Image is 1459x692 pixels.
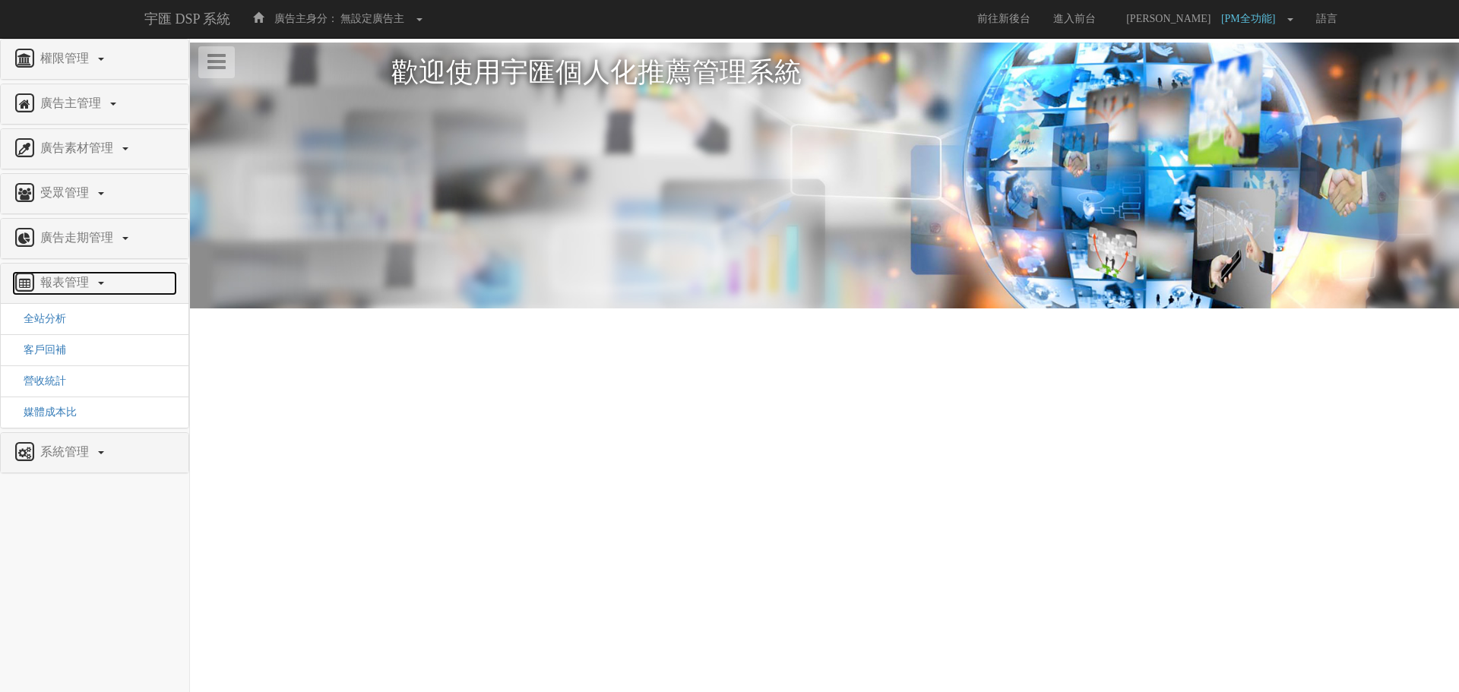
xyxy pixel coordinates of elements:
[36,276,97,289] span: 報表管理
[12,313,66,324] a: 全站分析
[12,344,66,355] a: 客戶回補
[1221,13,1283,24] span: [PM全功能]
[340,13,404,24] span: 無設定廣告主
[12,182,177,206] a: 受眾管理
[12,375,66,387] a: 營收統計
[36,186,97,199] span: 受眾管理
[274,13,338,24] span: 廣告主身分：
[12,92,177,116] a: 廣告主管理
[12,137,177,161] a: 廣告素材管理
[36,445,97,458] span: 系統管理
[36,231,121,244] span: 廣告走期管理
[12,226,177,251] a: 廣告走期管理
[1119,13,1218,24] span: [PERSON_NAME]
[36,96,109,109] span: 廣告主管理
[391,58,1258,88] h1: 歡迎使用宇匯個人化推薦管理系統
[12,441,177,465] a: 系統管理
[36,52,97,65] span: 權限管理
[12,47,177,71] a: 權限管理
[12,271,177,295] a: 報表管理
[12,406,77,418] a: 媒體成本比
[36,141,121,154] span: 廣告素材管理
